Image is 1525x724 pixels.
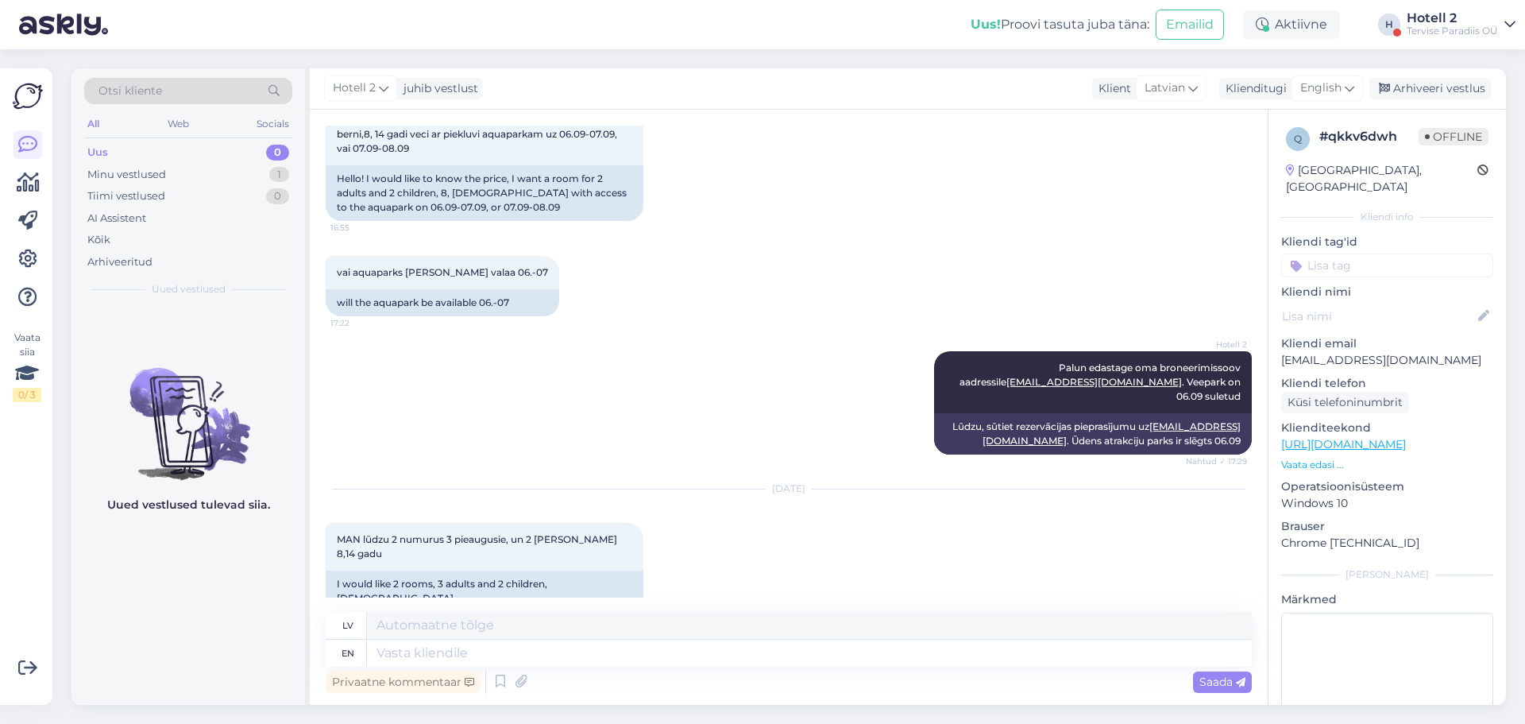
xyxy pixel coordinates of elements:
[1006,376,1182,388] a: [EMAIL_ADDRESS][DOMAIN_NAME]
[1281,284,1493,300] p: Kliendi nimi
[1407,12,1498,25] div: Hotell 2
[1281,535,1493,552] p: Chrome [TECHNICAL_ID]
[959,362,1243,402] span: Palun edastage oma broneerimissoov aadressile . Veepark on 06.09 suletud
[1281,518,1493,535] p: Brauser
[326,672,481,693] div: Privaatne kommentaar
[1281,392,1409,413] div: Küsi telefoninumbrit
[1281,437,1406,451] a: [URL][DOMAIN_NAME]
[1319,127,1419,146] div: # qkkv6dwh
[397,80,478,97] div: juhib vestlust
[1243,10,1340,39] div: Aktiivne
[87,145,108,161] div: Uus
[337,533,620,559] span: MAN lūdzu 2 numurus 3 pieaugusie, un 2 [PERSON_NAME] 8,14 gadu
[1419,128,1488,145] span: Offline
[13,331,41,402] div: Vaata siia
[1187,339,1247,350] span: Hotell 2
[1407,12,1515,37] a: Hotell 2Tervise Paradiis OÜ
[266,145,289,161] div: 0
[266,188,289,204] div: 0
[1281,591,1493,608] p: Märkmed
[253,114,292,134] div: Socials
[1281,375,1493,392] p: Kliendi telefon
[337,266,548,278] span: vai aquaparks [PERSON_NAME] valaa 06.-07
[342,640,354,667] div: en
[1199,675,1245,689] span: Saada
[1300,79,1342,97] span: English
[330,222,390,234] span: 16:55
[87,232,110,248] div: Kõik
[1286,162,1477,196] div: [GEOGRAPHIC_DATA], [GEOGRAPHIC_DATA]
[87,254,152,270] div: Arhiveeritud
[1281,234,1493,250] p: Kliendi tag'id
[326,482,1252,496] div: [DATE]
[13,81,43,111] img: Askly Logo
[1281,210,1493,224] div: Kliendi info
[1281,478,1493,495] p: Operatsioonisüsteem
[1281,335,1493,352] p: Kliendi email
[98,83,162,99] span: Otsi kliente
[342,612,353,639] div: lv
[1281,495,1493,512] p: Windows 10
[1281,352,1493,369] p: [EMAIL_ADDRESS][DOMAIN_NAME]
[1369,78,1492,99] div: Arhiveeri vestlus
[1282,308,1475,325] input: Lisa nimi
[1378,14,1400,36] div: H
[1219,80,1287,97] div: Klienditugi
[1156,10,1224,40] button: Emailid
[152,282,226,296] span: Uued vestlused
[1145,79,1185,97] span: Latvian
[1281,458,1493,472] p: Vaata edasi ...
[87,211,146,226] div: AI Assistent
[330,317,390,329] span: 17:22
[333,79,376,97] span: Hotell 2
[1407,25,1498,37] div: Tervise Paradiis OÜ
[1294,133,1302,145] span: q
[269,167,289,183] div: 1
[164,114,192,134] div: Web
[1186,455,1247,467] span: Nähtud ✓ 17:29
[934,413,1252,455] div: Lūdzu, sūtiet rezervācijas pieprasījumu uz . Ūdens atrakciju parks ir slēgts 06.09
[971,15,1149,34] div: Proovi tasuta juba täna:
[1092,80,1131,97] div: Klient
[1281,420,1493,436] p: Klienditeekond
[971,17,1001,32] b: Uus!
[87,188,165,204] div: Tiimi vestlused
[1281,254,1493,277] input: Lisa tag
[71,339,305,482] img: No chats
[326,289,559,316] div: will the aquapark be available 06.-07
[107,497,270,513] p: Uued vestlused tulevad siia.
[84,114,102,134] div: All
[326,571,643,612] div: I would like 2 rooms, 3 adults and 2 children, [DEMOGRAPHIC_DATA].
[337,114,620,154] span: Sveiki! Gribu uzzinat cenu,vēlos numuru 2 pieuagušie un 2 berni,8, 14 gadi veci ar piekluvi aquap...
[326,165,643,221] div: Hello! I would like to know the price, I want a room for 2 adults and 2 children, 8, [DEMOGRAPHIC...
[13,388,41,402] div: 0 / 3
[87,167,166,183] div: Minu vestlused
[1281,567,1493,582] div: [PERSON_NAME]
